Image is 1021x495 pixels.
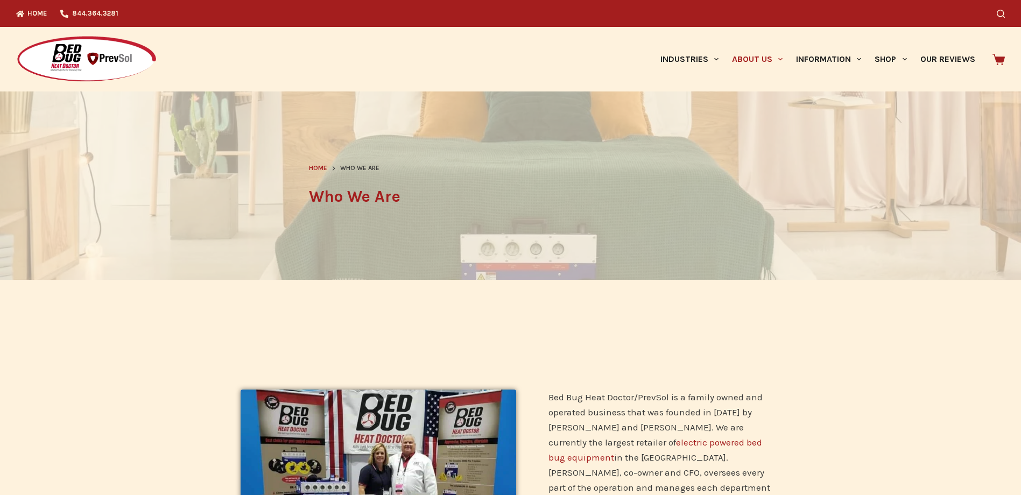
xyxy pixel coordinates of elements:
button: Search [997,10,1005,18]
a: Our Reviews [913,27,982,91]
nav: Primary [653,27,982,91]
span: Home [309,164,327,172]
img: Prevsol/Bed Bug Heat Doctor [16,36,157,83]
a: About Us [725,27,789,91]
span: Who We Are [340,163,379,174]
a: Shop [868,27,913,91]
a: Information [790,27,868,91]
a: Home [309,163,327,174]
h1: Who We Are [309,185,713,209]
a: Industries [653,27,725,91]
